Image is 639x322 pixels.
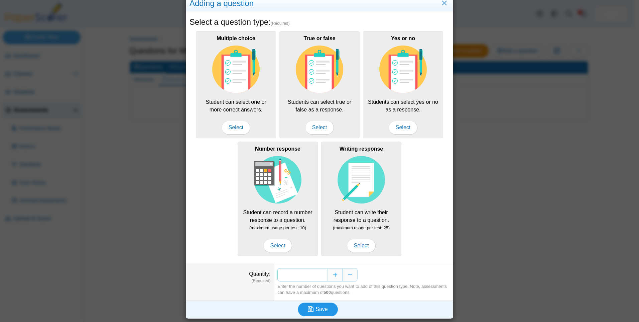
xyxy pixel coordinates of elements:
b: Yes or no [391,35,415,41]
div: Student can select one or more correct answers. [196,31,276,138]
span: Select [305,121,334,134]
img: item-type-multiple-choice.svg [296,46,343,93]
label: Quantity [249,271,270,277]
span: Save [315,306,328,312]
dfn: (Required) [189,278,270,284]
span: Select [347,239,376,252]
button: Decrease [343,268,358,281]
small: (maximum usage per test: 25) [333,225,390,230]
div: Enter the number of questions you want to add of this question type. Note, assessments can have a... [277,284,450,296]
div: Student can record a number response to a question. [238,142,318,256]
span: (Required) [271,21,290,26]
img: item-type-multiple-choice.svg [212,46,260,93]
img: item-type-writing-response.svg [338,156,385,204]
span: Select [389,121,417,134]
div: Students can select true or false as a response. [279,31,360,138]
button: Increase [328,268,343,281]
span: Select [222,121,250,134]
div: Student can write their response to a question. [321,142,401,256]
h5: Select a question type: [189,16,450,28]
div: Students can select yes or no as a response. [363,31,443,138]
button: Save [298,303,338,316]
b: Number response [255,146,300,152]
b: Writing response [340,146,383,152]
img: item-type-multiple-choice.svg [379,46,427,93]
b: True or false [303,35,335,41]
small: (maximum usage per test: 10) [249,225,306,230]
img: item-type-number-response.svg [254,156,301,204]
b: Multiple choice [217,35,255,41]
span: Select [263,239,292,252]
b: 500 [324,290,331,295]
